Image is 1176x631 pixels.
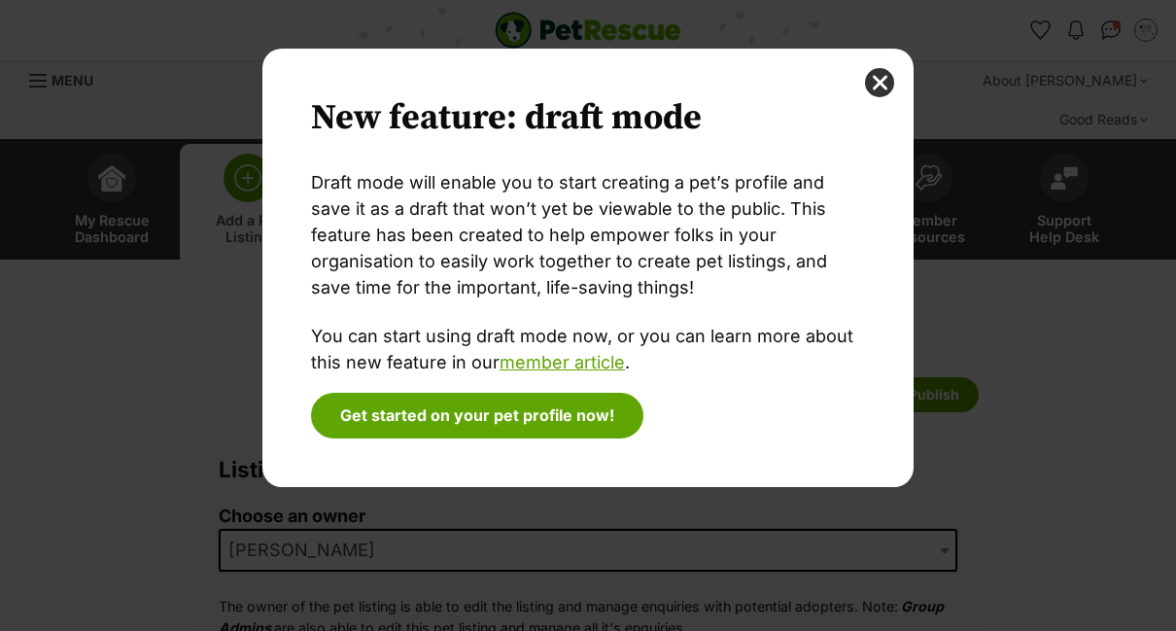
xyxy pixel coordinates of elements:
[311,393,643,438] button: Get started on your pet profile now!
[311,97,865,140] h2: New feature: draft mode
[311,169,865,300] p: Draft mode will enable you to start creating a pet’s profile and save it as a draft that won’t ye...
[311,323,865,375] p: You can start using draft mode now, or you can learn more about this new feature in our .
[500,352,625,372] a: member article
[865,68,894,97] button: close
